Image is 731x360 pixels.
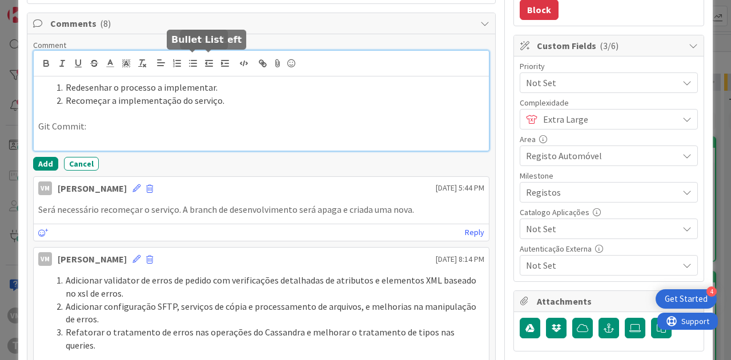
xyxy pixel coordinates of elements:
span: [DATE] 5:44 PM [436,182,484,194]
h5: Indent Left [184,34,242,45]
span: Registo Automóvel [526,148,672,164]
span: Comment [33,40,66,50]
div: 4 [706,286,717,297]
span: Custom Fields [537,39,683,52]
span: Not Set [526,221,672,237]
div: Catalogo Aplicações [520,208,698,216]
span: ( 8 ) [100,18,111,29]
div: Complexidade [520,99,698,107]
button: Add [33,157,58,171]
span: Extra Large [543,111,672,127]
li: Adicionar validator de erros de pedido com verificações detalhadas de atributos e elementos XML b... [52,274,484,300]
span: Attachments [537,294,683,308]
div: Autenticação Externa [520,245,698,253]
p: Será necessário recomeçar o serviço. A branch de desenvolvimento será apaga e criada uma nova. [38,203,484,216]
div: Milestone [520,172,698,180]
li: Adicionar configuração SFTP, serviços de cópia e processamento de arquivos, e melhorias na manipu... [52,300,484,326]
div: VM [38,252,52,266]
span: ( 3/6 ) [600,40,618,51]
div: Priority [520,62,698,70]
div: VM [38,181,52,195]
span: Registos [526,184,672,200]
span: Comments [50,17,475,30]
span: Not Set [526,75,672,91]
span: Not Set [526,257,672,273]
li: Refatorar o tratamento de erros nas operações do Cassandra e melhorar o tratamento de tipos nas q... [52,326,484,351]
p: Git Commit: [38,120,484,133]
div: Get Started [665,293,708,305]
div: Open Get Started checklist, remaining modules: 4 [656,289,717,309]
div: [PERSON_NAME] [58,252,127,266]
button: Cancel [64,157,99,171]
div: [PERSON_NAME] [58,181,127,195]
h5: Bullet List [171,34,223,45]
li: Redesenhar o processo a implementar. [52,81,484,94]
div: Area [520,135,698,143]
a: Reply [465,225,484,240]
span: Support [24,2,52,15]
li: Recomeçar a implementação do serviço. [52,94,484,107]
span: [DATE] 8:14 PM [436,253,484,265]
